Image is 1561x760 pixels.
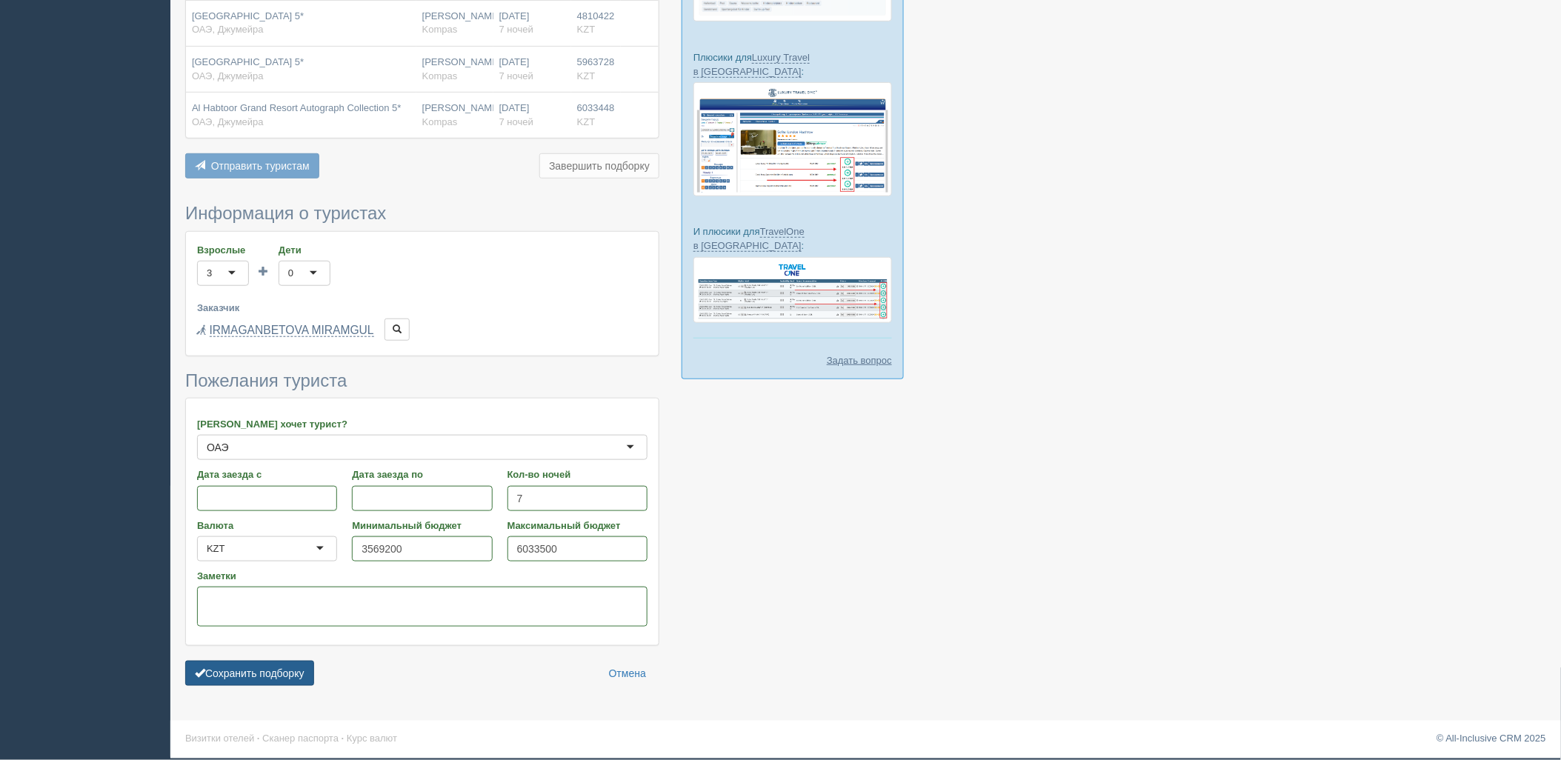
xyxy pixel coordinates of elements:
[279,243,330,257] label: Дети
[185,370,347,390] span: Пожелания туриста
[499,24,533,35] span: 7 ночей
[197,519,337,533] label: Валюта
[827,353,892,367] a: Задать вопрос
[507,519,648,533] label: Максимальный бюджет
[422,116,458,127] span: Kompas
[288,266,293,281] div: 0
[422,70,458,81] span: Kompas
[352,467,492,481] label: Дата заезда по
[197,301,648,315] label: Заказчик
[192,24,264,35] span: ОАЭ, Джумейра
[262,733,339,744] a: Сканер паспорта
[422,101,487,129] div: [PERSON_NAME]
[422,10,487,37] div: [PERSON_NAME]
[599,661,656,686] a: Отмена
[577,102,615,113] span: 6033448
[192,116,264,127] span: ОАЭ, Джумейра
[693,257,892,323] img: travel-one-%D0%BF%D1%96%D0%B4%D0%B1%D1%96%D1%80%D0%BA%D0%B0-%D1%81%D1%80%D0%BC-%D0%B4%D0%BB%D1%8F...
[1437,733,1546,744] a: © All-Inclusive CRM 2025
[539,153,659,179] button: Завершить подборку
[499,56,565,83] div: [DATE]
[693,50,892,79] p: Плюсики для :
[693,224,892,253] p: И плюсики для :
[207,266,212,281] div: 3
[197,569,648,583] label: Заметки
[499,70,533,81] span: 7 ночей
[499,101,565,129] div: [DATE]
[577,116,596,127] span: KZT
[192,56,304,67] span: [GEOGRAPHIC_DATA] 5*
[499,10,565,37] div: [DATE]
[693,52,810,78] a: Luxury Travel в [GEOGRAPHIC_DATA]
[257,733,260,744] span: ·
[207,440,229,455] div: ОАЭ
[577,24,596,35] span: KZT
[185,733,254,744] a: Визитки отелей
[207,541,225,556] div: KZT
[347,733,397,744] a: Курс валют
[693,82,892,196] img: luxury-travel-%D0%BF%D0%BE%D0%B4%D0%B1%D0%BE%D1%80%D0%BA%D0%B0-%D1%81%D1%80%D0%BC-%D0%B4%D0%BB%D1...
[197,467,337,481] label: Дата заезда с
[422,56,487,83] div: [PERSON_NAME]
[192,70,264,81] span: ОАЭ, Джумейра
[342,733,345,744] span: ·
[192,102,402,113] span: Al Habtoor Grand Resort Autograph Collection 5*
[507,486,648,511] input: 7-10 или 7,10,14
[210,324,374,337] a: IRMAGANBETOVA MIRAMGUL
[577,70,596,81] span: KZT
[197,243,249,257] label: Взрослые
[507,467,648,481] label: Кол-во ночей
[197,417,648,431] label: [PERSON_NAME] хочет турист?
[499,116,533,127] span: 7 ночей
[422,24,458,35] span: Kompas
[352,519,492,533] label: Минимальный бюджет
[192,10,304,21] span: [GEOGRAPHIC_DATA] 5*
[211,160,310,172] span: Отправить туристам
[185,661,314,686] button: Сохранить подборку
[185,204,659,223] h3: Информация о туристах
[577,56,615,67] span: 5963728
[185,153,319,179] button: Отправить туристам
[577,10,615,21] span: 4810422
